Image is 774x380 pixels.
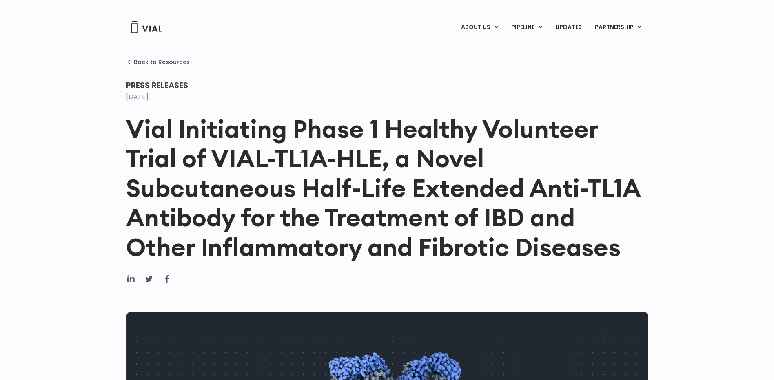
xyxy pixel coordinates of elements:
[505,20,548,34] a: PIPELINEMenu Toggle
[455,20,504,34] a: ABOUT USMenu Toggle
[126,274,136,284] div: Share on linkedin
[134,59,190,65] span: Back to Resources
[126,114,648,262] h1: Vial Initiating Phase 1 Healthy Volunteer Trial of VIAL-TL1A-HLE, a Novel Subcutaneous Half-Life ...
[126,80,188,91] span: Press Releases
[144,274,154,284] div: Share on twitter
[162,274,172,284] div: Share on facebook
[126,92,149,102] time: [DATE]
[126,59,190,65] a: Back to Resources
[588,20,648,34] a: PARTNERSHIPMenu Toggle
[130,21,163,33] img: Vial Logo
[549,20,588,34] a: UPDATES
